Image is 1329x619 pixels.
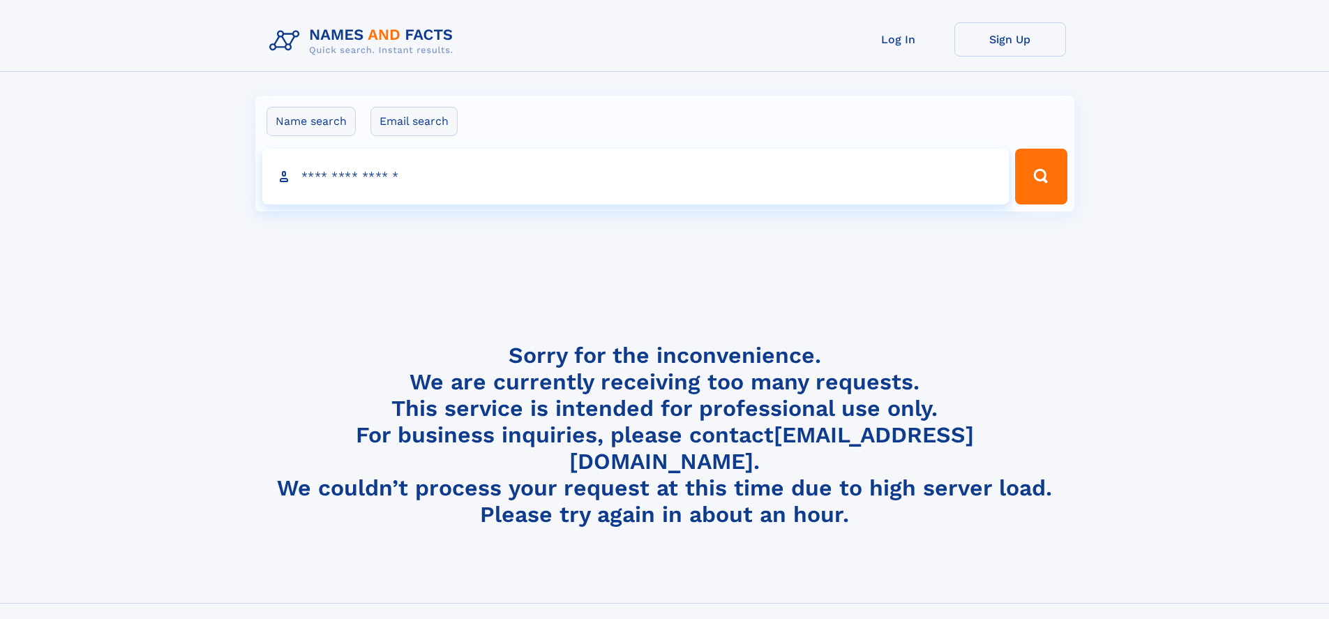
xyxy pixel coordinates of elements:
[954,22,1066,57] a: Sign Up
[370,107,458,136] label: Email search
[266,107,356,136] label: Name search
[262,149,1009,204] input: search input
[264,22,465,60] img: Logo Names and Facts
[843,22,954,57] a: Log In
[569,422,974,475] a: [EMAIL_ADDRESS][DOMAIN_NAME]
[264,342,1066,528] h4: Sorry for the inconvenience. We are currently receiving too many requests. This service is intend...
[1015,149,1067,204] button: Search Button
